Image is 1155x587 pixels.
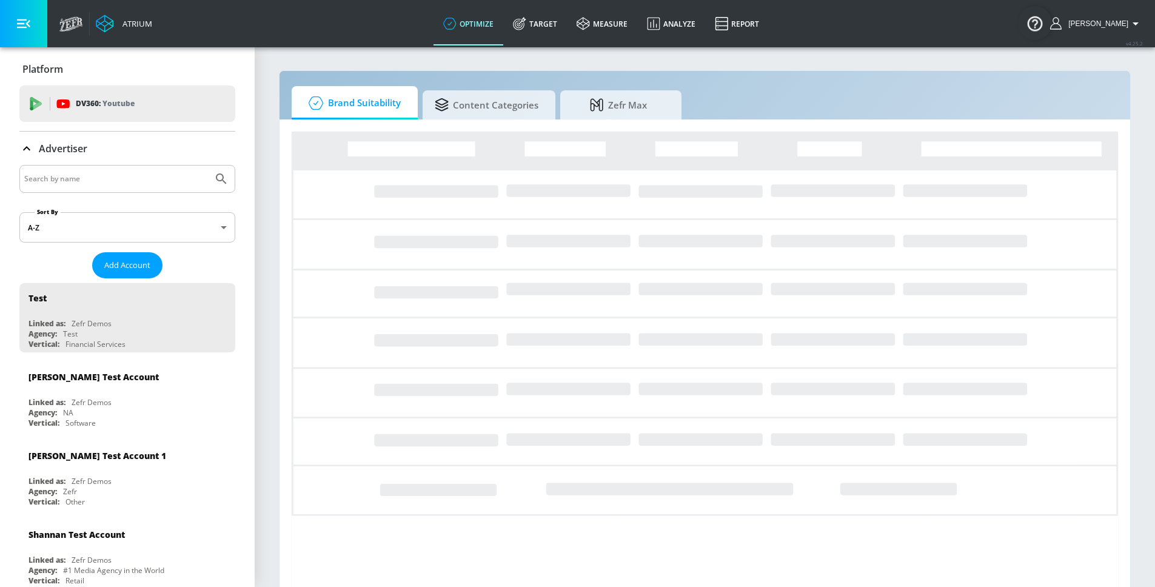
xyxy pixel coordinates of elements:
[705,2,769,45] a: Report
[503,2,567,45] a: Target
[65,497,85,507] div: Other
[28,408,57,418] div: Agency:
[72,318,112,329] div: Zefr Demos
[19,212,235,243] div: A-Z
[19,86,235,122] div: DV360: Youtube
[28,397,65,408] div: Linked as:
[63,565,164,575] div: #1 Media Agency in the World
[572,90,665,119] span: Zefr Max
[567,2,637,45] a: measure
[76,97,135,110] p: DV360:
[96,15,152,33] a: Atrium
[28,292,47,304] div: Test
[434,2,503,45] a: optimize
[65,575,84,586] div: Retail
[28,529,125,540] div: Shannan Test Account
[28,565,57,575] div: Agency:
[28,371,159,383] div: [PERSON_NAME] Test Account
[637,2,705,45] a: Analyze
[102,97,135,110] p: Youtube
[19,362,235,431] div: [PERSON_NAME] Test AccountLinked as:Zefr DemosAgency:NAVertical:Software
[19,283,235,352] div: TestLinked as:Zefr DemosAgency:TestVertical:Financial Services
[435,90,538,119] span: Content Categories
[28,450,166,461] div: [PERSON_NAME] Test Account 1
[28,555,65,565] div: Linked as:
[63,329,78,339] div: Test
[65,418,96,428] div: Software
[28,339,59,349] div: Vertical:
[92,252,162,278] button: Add Account
[72,397,112,408] div: Zefr Demos
[1050,16,1143,31] button: [PERSON_NAME]
[28,486,57,497] div: Agency:
[28,476,65,486] div: Linked as:
[1018,6,1052,40] button: Open Resource Center
[28,418,59,428] div: Vertical:
[28,329,57,339] div: Agency:
[65,339,126,349] div: Financial Services
[39,142,87,155] p: Advertiser
[118,18,152,29] div: Atrium
[19,441,235,510] div: [PERSON_NAME] Test Account 1Linked as:Zefr DemosAgency:ZefrVertical:Other
[104,258,150,272] span: Add Account
[1063,19,1128,28] span: login as: humberto.barrera@zefr.com
[24,171,208,187] input: Search by name
[19,132,235,166] div: Advertiser
[72,476,112,486] div: Zefr Demos
[304,89,401,118] span: Brand Suitability
[72,555,112,565] div: Zefr Demos
[63,408,73,418] div: NA
[1126,40,1143,47] span: v 4.25.2
[35,208,61,216] label: Sort By
[22,62,63,76] p: Platform
[63,486,77,497] div: Zefr
[28,497,59,507] div: Vertical:
[19,52,235,86] div: Platform
[28,575,59,586] div: Vertical:
[28,318,65,329] div: Linked as:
